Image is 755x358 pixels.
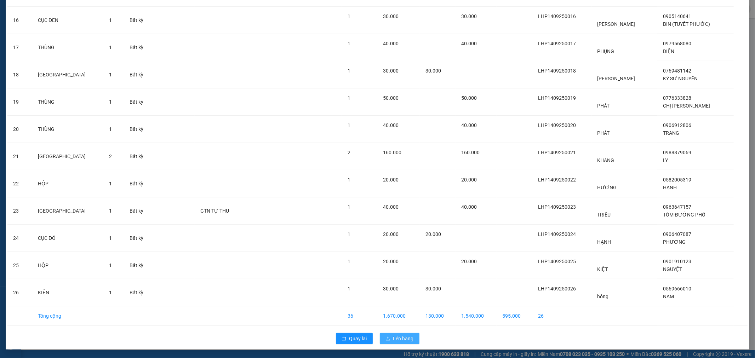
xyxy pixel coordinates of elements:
b: [DOMAIN_NAME] [59,27,97,33]
span: 20.000 [383,231,399,237]
span: Quay lại [349,335,367,342]
td: Bất kỳ [124,88,154,116]
td: Bất kỳ [124,34,154,61]
span: 30.000 [383,68,399,74]
span: 0906407087 [663,231,691,237]
span: LHP1409250021 [538,150,576,155]
span: [PERSON_NAME] [597,76,635,81]
span: LHP1409250024 [538,231,576,237]
span: 40.000 [461,41,477,46]
td: Bất kỳ [124,7,154,34]
td: Bất kỳ [124,197,154,225]
td: 22 [7,170,32,197]
span: 1 [109,126,112,132]
td: 24 [7,225,32,252]
span: KHANG [597,157,614,163]
td: 25 [7,252,32,279]
span: 160.000 [461,150,480,155]
span: 20.000 [383,259,399,264]
span: 20.000 [383,177,399,183]
span: 1 [109,72,112,77]
span: LY [663,157,668,163]
span: 20.000 [461,177,477,183]
td: CỤC ĐEN [32,7,103,34]
button: uploadLên hàng [380,333,419,344]
td: 16 [7,7,32,34]
td: THÙNG [32,88,103,116]
span: 1 [109,17,112,23]
span: HẠNH [663,185,677,190]
span: 0979568080 [663,41,691,46]
td: 18 [7,61,32,88]
span: HƯƠNG [597,185,617,190]
td: THÙNG [32,116,103,143]
td: THÙNG [32,34,103,61]
span: 1 [348,41,350,46]
span: 0901910123 [663,259,691,264]
span: upload [385,336,390,342]
span: 1 [109,235,112,241]
td: 21 [7,143,32,170]
span: rollback [342,336,347,342]
span: 0906912806 [663,122,691,128]
span: GTN TỰ THU [200,208,229,214]
span: 1 [109,208,112,214]
span: 160.000 [383,150,401,155]
span: 30.000 [383,286,399,291]
td: 23 [7,197,32,225]
span: LHP1409250017 [538,41,576,46]
td: [GEOGRAPHIC_DATA] [32,143,103,170]
span: 1 [348,231,350,237]
span: HẠNH [597,239,611,245]
span: LHP1409250025 [538,259,576,264]
span: LHP1409250020 [538,122,576,128]
td: KIỆN [32,279,103,306]
span: 0582005319 [663,177,691,183]
span: LHP1409250023 [538,204,576,210]
span: BIN (TUYẾT PHƯỚC) [663,21,710,27]
span: 1 [109,45,112,50]
span: 2 [348,150,350,155]
td: Bất kỳ [124,116,154,143]
span: TRIỀU [597,212,611,218]
span: 0569666010 [663,286,691,291]
td: 36 [342,306,377,326]
td: 26 [7,279,32,306]
span: 20.000 [461,259,477,264]
td: Bất kỳ [124,225,154,252]
span: 20.000 [425,231,441,237]
span: LHP1409250019 [538,95,576,101]
td: 595.000 [497,306,532,326]
td: HỘP [32,170,103,197]
td: Bất kỳ [124,170,154,197]
span: LHP1409250016 [538,13,576,19]
span: KIỆT [597,266,608,272]
span: LHP1409250026 [538,286,576,291]
span: 1 [109,99,112,105]
span: 0988879069 [663,150,691,155]
span: 1 [348,259,350,264]
span: hồng [597,294,609,299]
span: 40.000 [383,122,399,128]
td: [GEOGRAPHIC_DATA] [32,61,103,88]
td: 26 [532,306,592,326]
td: Bất kỳ [124,252,154,279]
td: 19 [7,88,32,116]
span: 1 [348,122,350,128]
span: 40.000 [461,204,477,210]
span: 1 [348,177,350,183]
span: 0769481142 [663,68,691,74]
span: 30.000 [425,286,441,291]
span: 0776333828 [663,95,691,101]
span: KỸ SƯ NGUYỄN [663,76,698,81]
span: 30.000 [425,68,441,74]
td: 1.540.000 [456,306,497,326]
span: 40.000 [383,41,399,46]
span: 1 [109,262,112,268]
span: 40.000 [461,122,477,128]
b: [PERSON_NAME] [9,46,40,79]
td: 130.000 [420,306,456,326]
span: 1 [348,204,350,210]
td: Tổng cộng [32,306,103,326]
span: 1 [348,95,350,101]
